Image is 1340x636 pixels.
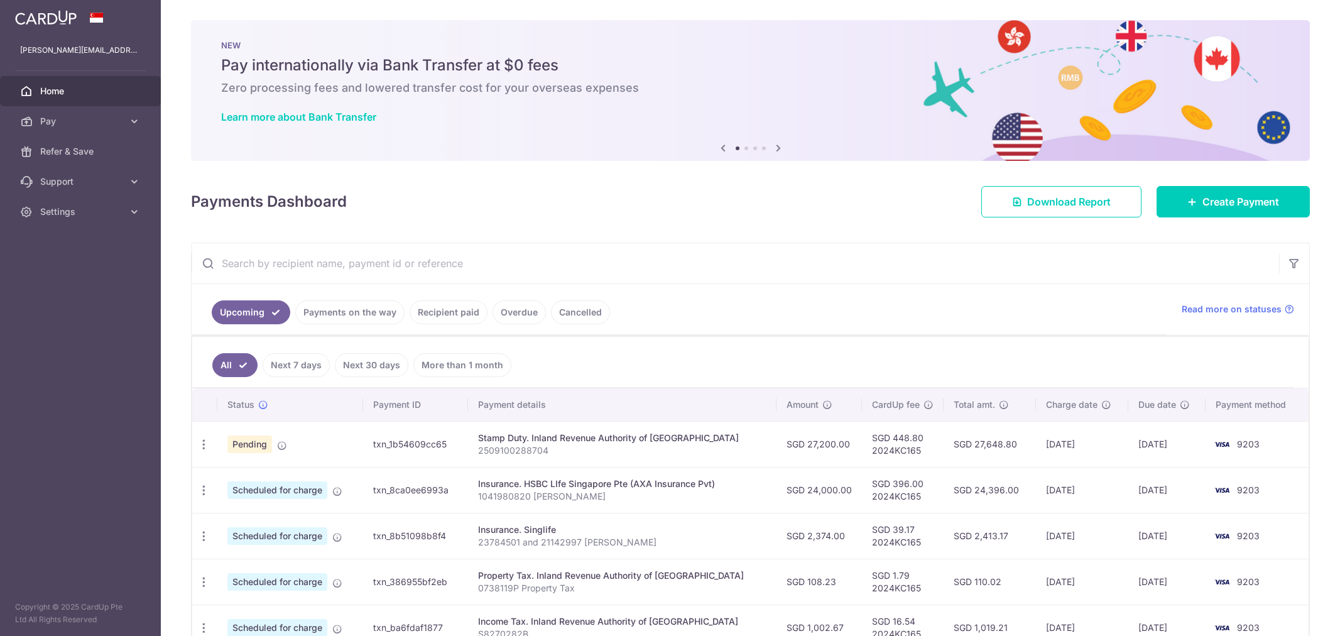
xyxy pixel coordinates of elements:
td: SGD 2,374.00 [776,513,862,559]
a: Next 7 days [263,353,330,377]
span: Download Report [1027,194,1111,209]
span: Refer & Save [40,145,123,158]
a: Overdue [493,300,546,324]
div: Property Tax. Inland Revenue Authority of [GEOGRAPHIC_DATA] [478,569,766,582]
p: NEW [221,40,1280,50]
a: Recipient paid [410,300,488,324]
span: Settings [40,206,123,218]
a: All [212,353,258,377]
span: Scheduled for charge [227,527,327,545]
h6: Zero processing fees and lowered transfer cost for your overseas expenses [221,80,1280,96]
th: Payment method [1206,388,1309,421]
td: SGD 108.23 [776,559,862,605]
img: Bank transfer banner [191,20,1310,161]
span: Total amt. [954,398,995,411]
td: txn_8ca0ee6993a [363,467,467,513]
td: [DATE] [1036,559,1128,605]
a: Create Payment [1157,186,1310,217]
a: Next 30 days [335,353,408,377]
td: txn_1b54609cc65 [363,421,467,467]
div: Insurance. HSBC LIfe Singapore Pte (AXA Insurance Pvt) [478,478,766,490]
p: 0738119P Property Tax [478,582,766,595]
td: SGD 27,648.80 [944,421,1036,467]
p: 23784501 and 21142997 [PERSON_NAME] [478,536,766,549]
td: SGD 24,396.00 [944,467,1036,513]
a: Download Report [981,186,1141,217]
span: Pay [40,115,123,128]
td: [DATE] [1128,421,1206,467]
td: [DATE] [1128,513,1206,559]
span: Pending [227,436,272,453]
h4: Payments Dashboard [191,190,347,213]
td: [DATE] [1036,513,1128,559]
span: Support [40,175,123,188]
span: 9203 [1237,439,1260,449]
span: 9203 [1237,530,1260,541]
td: SGD 110.02 [944,559,1036,605]
span: CardUp fee [872,398,920,411]
span: Scheduled for charge [227,573,327,591]
span: 9203 [1237,485,1260,495]
p: [PERSON_NAME][EMAIL_ADDRESS][DOMAIN_NAME] [20,44,141,57]
td: SGD 39.17 2024KC165 [862,513,944,559]
span: 9203 [1237,576,1260,587]
div: Stamp Duty. Inland Revenue Authority of [GEOGRAPHIC_DATA] [478,432,766,444]
span: Amount [787,398,819,411]
span: Scheduled for charge [227,481,327,499]
a: Cancelled [551,300,610,324]
span: 9203 [1237,622,1260,633]
span: Create Payment [1202,194,1279,209]
a: Payments on the way [295,300,405,324]
img: Bank Card [1209,483,1234,498]
td: [DATE] [1036,421,1128,467]
div: Insurance. Singlife [478,524,766,536]
td: [DATE] [1128,559,1206,605]
td: txn_386955bf2eb [363,559,467,605]
img: Bank Card [1209,437,1234,452]
div: Income Tax. Inland Revenue Authority of [GEOGRAPHIC_DATA] [478,615,766,628]
td: SGD 24,000.00 [776,467,862,513]
p: 1041980820 [PERSON_NAME] [478,490,766,503]
span: Due date [1138,398,1176,411]
a: Upcoming [212,300,290,324]
td: [DATE] [1128,467,1206,513]
td: [DATE] [1036,467,1128,513]
img: Bank Card [1209,574,1234,589]
img: Bank Card [1209,620,1234,635]
a: Read more on statuses [1182,303,1294,315]
h5: Pay internationally via Bank Transfer at $0 fees [221,55,1280,75]
span: Read more on statuses [1182,303,1282,315]
td: SGD 448.80 2024KC165 [862,421,944,467]
th: Payment ID [363,388,467,421]
span: Home [40,85,123,97]
span: Status [227,398,254,411]
a: More than 1 month [413,353,511,377]
td: SGD 1.79 2024KC165 [862,559,944,605]
td: SGD 2,413.17 [944,513,1036,559]
img: CardUp [15,10,77,25]
td: SGD 27,200.00 [776,421,862,467]
td: SGD 396.00 2024KC165 [862,467,944,513]
a: Learn more about Bank Transfer [221,111,376,123]
input: Search by recipient name, payment id or reference [192,243,1279,283]
span: Charge date [1046,398,1098,411]
td: txn_8b51098b8f4 [363,513,467,559]
img: Bank Card [1209,529,1234,544]
p: 2509100288704 [478,444,766,457]
th: Payment details [468,388,776,421]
